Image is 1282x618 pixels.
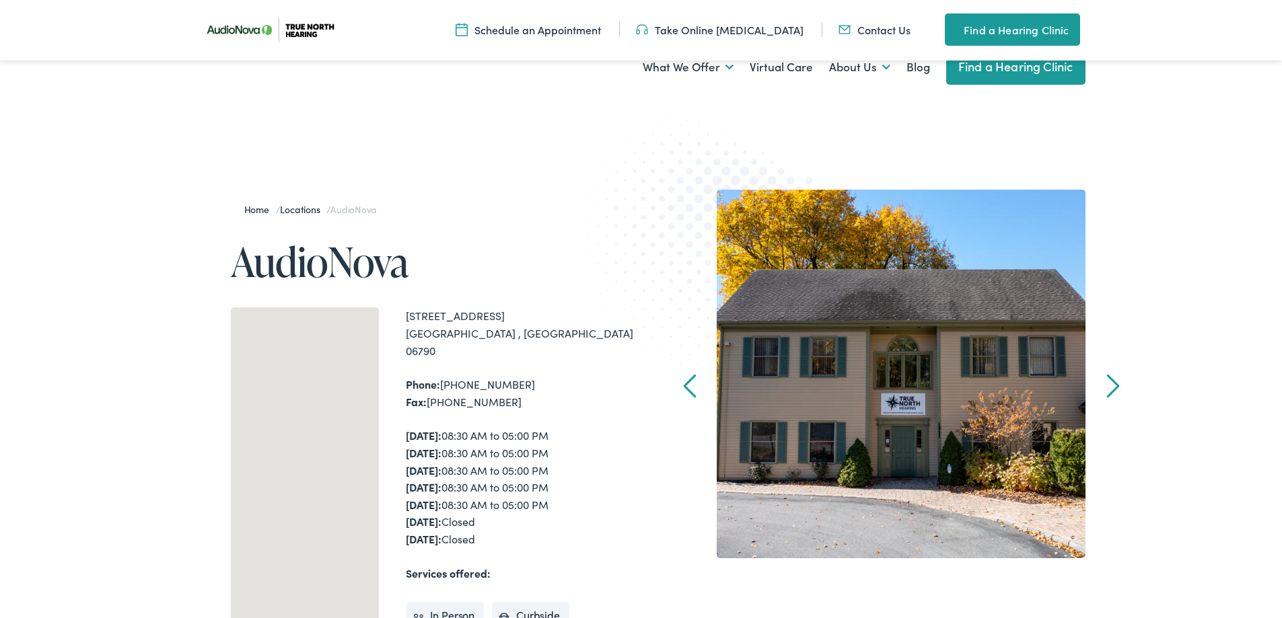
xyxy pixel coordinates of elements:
[406,428,441,442] strong: [DATE]:
[945,13,1079,46] a: Find a Hearing Clinic
[406,394,427,409] strong: Fax:
[946,48,1085,85] a: Find a Hearing Clinic
[854,569,894,609] a: 3
[406,376,641,410] div: [PHONE_NUMBER] [PHONE_NUMBER]
[330,202,376,216] span: AudioNova
[906,42,930,92] a: Blog
[406,514,441,529] strong: [DATE]:
[231,239,641,284] h1: AudioNova
[746,569,787,609] a: 1
[1016,569,1056,609] a: 6
[406,463,441,477] strong: [DATE]:
[406,479,441,494] strong: [DATE]:
[406,307,641,359] div: [STREET_ADDRESS] [GEOGRAPHIC_DATA] , [GEOGRAPHIC_DATA] 06790
[244,202,377,216] span: / /
[829,42,890,92] a: About Us
[406,566,491,580] strong: Services offered:
[406,427,641,547] div: 08:30 AM to 05:00 PM 08:30 AM to 05:00 PM 08:30 AM to 05:00 PM 08:30 AM to 05:00 PM 08:30 AM to 0...
[839,22,851,37] img: Mail icon in color code ffb348, used for communication purposes
[800,569,841,609] a: 2
[945,22,957,38] img: utility icon
[839,22,911,37] a: Contact Us
[406,497,441,512] strong: [DATE]:
[962,569,1002,609] a: 5
[280,202,326,216] a: Locations
[750,42,813,92] a: Virtual Care
[908,569,948,609] a: 4
[636,22,804,37] a: Take Online [MEDICAL_DATA]
[406,377,440,391] strong: Phone:
[406,531,441,546] strong: [DATE]:
[456,22,468,37] img: Icon symbolizing a calendar in color code ffb348
[244,202,276,216] a: Home
[1106,374,1119,398] a: Next
[406,445,441,460] strong: [DATE]:
[636,22,648,37] img: Headphones icon in color code ffb348
[456,22,601,37] a: Schedule an Appointment
[683,374,696,398] a: Prev
[643,42,734,92] a: What We Offer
